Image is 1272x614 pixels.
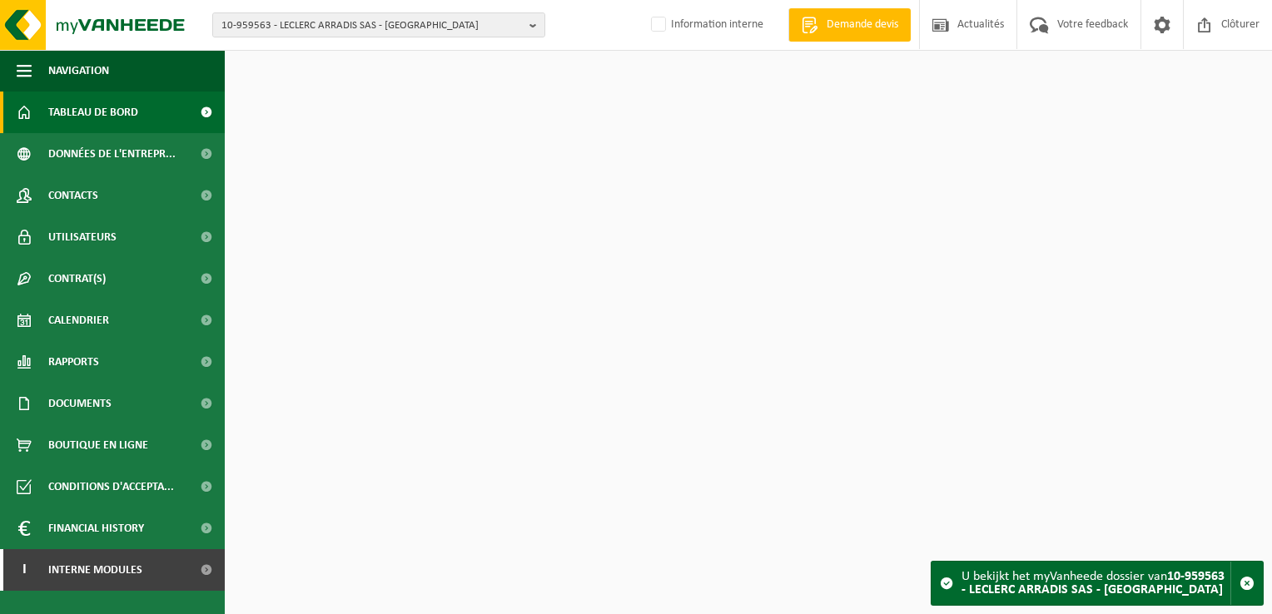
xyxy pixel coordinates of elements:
[48,549,142,591] span: Interne modules
[48,466,174,508] span: Conditions d'accepta...
[961,570,1225,597] strong: 10-959563 - LECLERC ARRADIS SAS - [GEOGRAPHIC_DATA]
[221,13,523,38] span: 10-959563 - LECLERC ARRADIS SAS - [GEOGRAPHIC_DATA]
[48,341,99,383] span: Rapports
[48,50,109,92] span: Navigation
[212,12,545,37] button: 10-959563 - LECLERC ARRADIS SAS - [GEOGRAPHIC_DATA]
[648,12,763,37] label: Information interne
[48,258,106,300] span: Contrat(s)
[48,383,112,424] span: Documents
[48,92,138,133] span: Tableau de bord
[822,17,902,33] span: Demande devis
[961,562,1230,605] div: U bekijkt het myVanheede dossier van
[48,133,176,175] span: Données de l'entrepr...
[48,300,109,341] span: Calendrier
[48,508,144,549] span: Financial History
[788,8,911,42] a: Demande devis
[48,175,98,216] span: Contacts
[48,216,117,258] span: Utilisateurs
[17,549,32,591] span: I
[48,424,148,466] span: Boutique en ligne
